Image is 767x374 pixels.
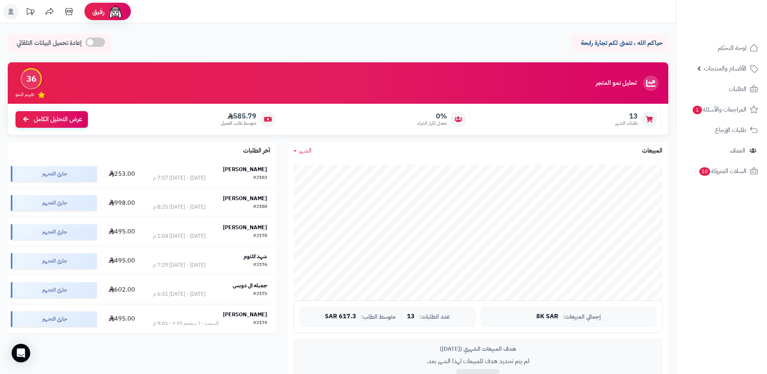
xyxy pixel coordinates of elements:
span: الشهر [299,146,312,155]
a: عرض التحليل الكامل [15,111,88,128]
div: هدف المبيعات الشهري ([DATE]) [300,345,656,353]
div: جاري التجهيز [11,166,97,182]
span: 0% [417,112,447,120]
div: جاري التجهيز [11,224,97,240]
div: جاري التجهيز [11,282,97,298]
span: عرض التحليل الكامل [34,115,82,124]
div: Open Intercom Messenger [12,344,30,362]
div: جاري التجهيز [11,311,97,327]
a: السلات المتروكة10 [681,162,762,180]
div: #2183 [253,174,267,182]
div: #2174 [253,319,267,327]
span: طلبات الإرجاع [715,125,746,136]
div: [DATE] - [DATE] 8:25 م [153,203,206,211]
strong: [PERSON_NAME] [223,223,267,232]
div: [DATE] - [DATE] 1:04 م [153,232,206,240]
div: #2178 [253,232,267,240]
a: العملاء [681,141,762,160]
span: رفيق [92,7,105,16]
strong: [PERSON_NAME] [223,165,267,173]
span: 585.79 [221,112,256,120]
span: السلات المتروكة [698,166,746,177]
img: logo-2.png [714,20,760,36]
div: #2175 [253,290,267,298]
span: لوحة التحكم [718,43,746,53]
span: عدد الطلبات: [419,314,450,320]
span: | [400,314,402,319]
td: 253.00 [100,160,144,188]
span: طلبات الشهر [615,120,638,127]
span: معدل تكرار الشراء [417,120,447,127]
span: 10 [699,167,710,176]
div: [DATE] - [DATE] 6:51 م [153,290,206,298]
strong: [PERSON_NAME] [223,194,267,202]
span: 1 [693,106,702,114]
div: جاري التجهيز [11,195,97,211]
a: المراجعات والأسئلة1 [681,100,762,119]
strong: جميله ال دويس [233,281,267,290]
span: متوسط طلب العميل [221,120,256,127]
strong: شهد كلثوم [244,252,267,261]
img: ai-face.png [108,4,123,19]
span: إجمالي المبيعات: [563,314,601,320]
td: 495.00 [100,218,144,246]
span: الطلبات [729,84,746,94]
span: 617.3 SAR [325,313,356,320]
span: 13 [407,313,415,320]
div: جاري التجهيز [11,253,97,269]
div: #2176 [253,261,267,269]
p: حياكم الله ، نتمنى لكم تجارة رابحة [577,39,662,48]
h3: تحليل نمو المتجر [596,80,637,87]
a: الشهر [293,146,312,155]
span: 8K SAR [536,313,558,320]
strong: [PERSON_NAME] [223,311,267,319]
h3: المبيعات [642,148,662,154]
a: لوحة التحكم [681,39,762,57]
span: الأقسام والمنتجات [704,63,746,74]
a: الطلبات [681,80,762,98]
p: لم يتم تحديد هدف للمبيعات لهذا الشهر بعد. [300,357,656,366]
span: المراجعات والأسئلة [692,104,746,115]
td: 998.00 [100,189,144,217]
td: 495.00 [100,247,144,275]
div: السبت - ٦ سبتمبر ٢٠٢٥ - 9:01 م [153,319,219,327]
a: طلبات الإرجاع [681,121,762,139]
span: إعادة تحميل البيانات التلقائي [17,39,82,48]
td: 495.00 [100,305,144,333]
span: العملاء [730,145,745,156]
h3: آخر الطلبات [243,148,270,154]
td: 602.00 [100,276,144,304]
div: [DATE] - [DATE] 7:57 م [153,174,206,182]
a: تحديثات المنصة [21,4,40,21]
div: [DATE] - [DATE] 7:29 م [153,261,206,269]
span: متوسط الطلب: [361,314,396,320]
div: #2180 [253,203,267,211]
span: 13 [615,112,638,120]
span: تقييم النمو [15,91,34,98]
